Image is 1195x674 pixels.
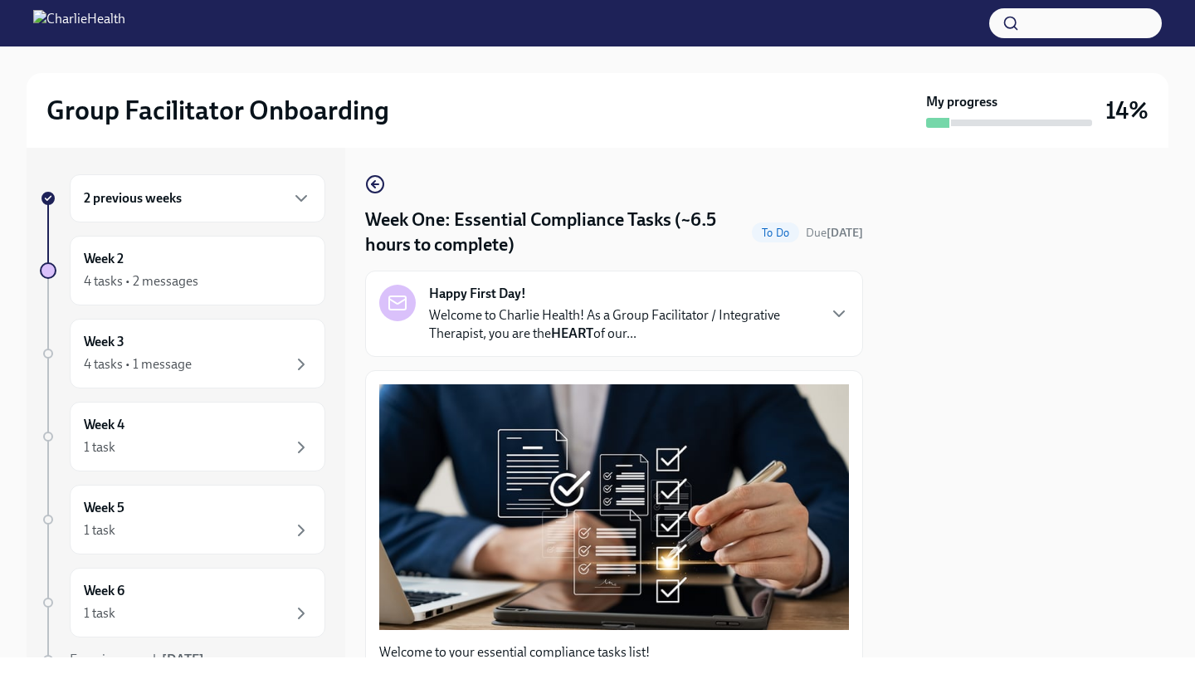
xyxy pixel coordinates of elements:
[365,208,745,257] h4: Week One: Essential Compliance Tasks (~6.5 hours to complete)
[84,355,192,374] div: 4 tasks • 1 message
[40,485,325,554] a: Week 51 task
[84,521,115,540] div: 1 task
[1105,95,1149,125] h3: 14%
[70,652,204,667] span: Experience ends
[162,652,204,667] strong: [DATE]
[84,333,124,351] h6: Week 3
[46,94,389,127] h2: Group Facilitator Onboarding
[379,384,849,629] button: Zoom image
[84,250,124,268] h6: Week 2
[84,416,124,434] h6: Week 4
[551,325,593,341] strong: HEART
[33,10,125,37] img: CharlieHealth
[40,319,325,388] a: Week 34 tasks • 1 message
[84,604,115,623] div: 1 task
[806,225,863,241] span: September 22nd, 2025 10:00
[827,226,863,240] strong: [DATE]
[84,272,198,291] div: 4 tasks • 2 messages
[40,236,325,305] a: Week 24 tasks • 2 messages
[40,568,325,637] a: Week 61 task
[429,285,526,303] strong: Happy First Day!
[84,189,182,208] h6: 2 previous weeks
[84,438,115,457] div: 1 task
[806,226,863,240] span: Due
[84,582,124,600] h6: Week 6
[429,306,816,343] p: Welcome to Charlie Health! As a Group Facilitator / Integrative Therapist, you are the of our...
[70,174,325,222] div: 2 previous weeks
[379,643,849,662] p: Welcome to your essential compliance tasks list!
[926,93,997,111] strong: My progress
[40,402,325,471] a: Week 41 task
[752,227,799,239] span: To Do
[84,499,124,517] h6: Week 5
